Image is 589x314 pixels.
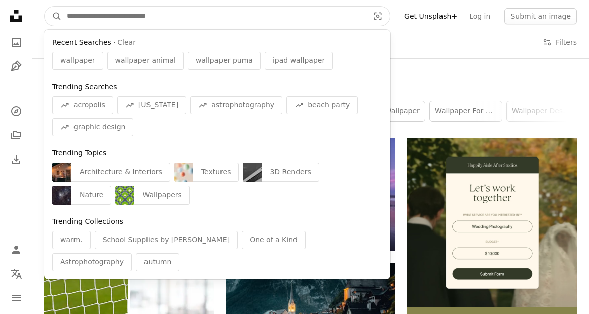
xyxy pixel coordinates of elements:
img: photo-1758220824544-08877c5a774b [52,186,71,205]
button: Clear [117,38,136,48]
span: Recent Searches [52,38,111,48]
div: Astrophotography [52,253,132,271]
span: astrophotography [211,100,274,110]
a: Users 451 [292,26,341,58]
a: Collections [6,125,26,145]
a: Illustrations [6,56,26,76]
a: Log in [463,8,496,24]
button: Filters [543,26,577,58]
a: Illustrations 8.7k [117,26,189,58]
img: premium_photo-1686167978316-e075293442bf [52,163,71,182]
span: Trending Topics [52,149,106,157]
a: Download History [6,149,26,170]
button: Visual search [365,7,390,26]
span: graphic design [73,122,125,132]
a: Get Unsplash+ [398,8,463,24]
a: Collections 1.2M [205,26,276,58]
span: beach party [308,100,350,110]
div: autumn [136,253,179,271]
img: file-1747939393036-2c53a76c450aimage [407,138,577,307]
span: wallpaper [60,56,95,66]
span: ipad wallpaper [273,56,325,66]
div: Textures [193,163,239,182]
span: Trending Collections [52,217,123,225]
form: Find visuals sitewide [44,6,390,26]
img: premium_vector-1727104187891-9d3ffee9ee70 [115,186,134,205]
button: Submit an image [504,8,577,24]
span: [US_STATE] [138,100,178,110]
div: warm. [52,231,91,249]
button: Language [6,264,26,284]
span: Trending Searches [52,83,117,91]
div: Wallpapers [134,186,189,205]
a: wallpaper for mobile [430,101,502,121]
a: Home — Unsplash [6,6,26,28]
button: Menu [6,288,26,308]
a: wallpaper desktop [507,101,579,121]
a: Explore [6,101,26,121]
div: · [52,38,382,48]
img: premium_photo-1749548059677-908a98011c1d [243,163,262,182]
a: Log in / Sign up [6,240,26,260]
span: wallpaper animal [115,56,176,66]
div: Nature [71,186,111,205]
div: School Supplies by [PERSON_NAME] [95,231,238,249]
a: Photos [6,32,26,52]
div: 3D Renders [262,163,319,182]
span: wallpaper puma [196,56,253,66]
div: One of a Kind [242,231,306,249]
img: premium_photo-1746420146061-0256c1335fe4 [174,163,193,182]
div: Architecture & Interiors [71,163,170,182]
span: acropolis [73,100,105,110]
button: Search Unsplash [45,7,62,26]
